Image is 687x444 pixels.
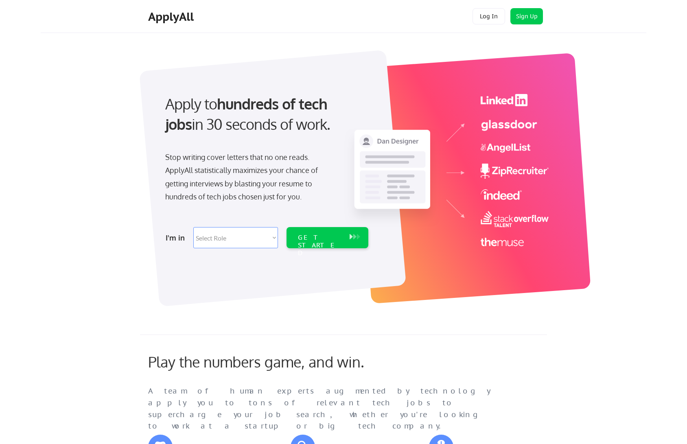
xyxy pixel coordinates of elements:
[165,94,331,133] strong: hundreds of tech jobs
[298,234,341,257] div: GET STARTED
[166,231,188,244] div: I'm in
[165,94,365,135] div: Apply to in 30 seconds of work.
[165,151,333,203] div: Stop writing cover letters that no one reads. ApplyAll statistically maximizes your chance of get...
[510,8,543,24] button: Sign Up
[148,10,196,24] div: ApplyAll
[148,385,506,432] div: A team of human experts augmented by technology apply you to tons of relevant tech jobs to superc...
[148,353,400,370] div: Play the numbers game, and win.
[473,8,505,24] button: Log In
